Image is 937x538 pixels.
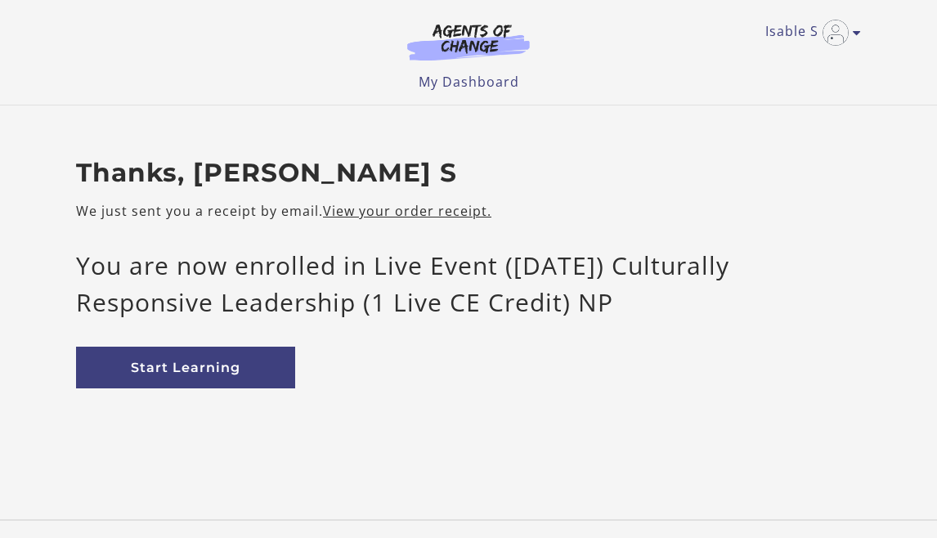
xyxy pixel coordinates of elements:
[76,158,861,189] h2: Thanks, [PERSON_NAME] S
[76,347,295,388] a: Start Learning
[323,202,491,220] a: View your order receipt.
[765,20,853,46] a: Toggle menu
[390,23,547,61] img: Agents of Change Logo
[76,247,861,321] p: You are now enrolled in Live Event ([DATE]) Culturally Responsive Leadership (1 Live CE Credit) NP
[76,201,861,221] p: We just sent you a receipt by email.
[419,73,519,91] a: My Dashboard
